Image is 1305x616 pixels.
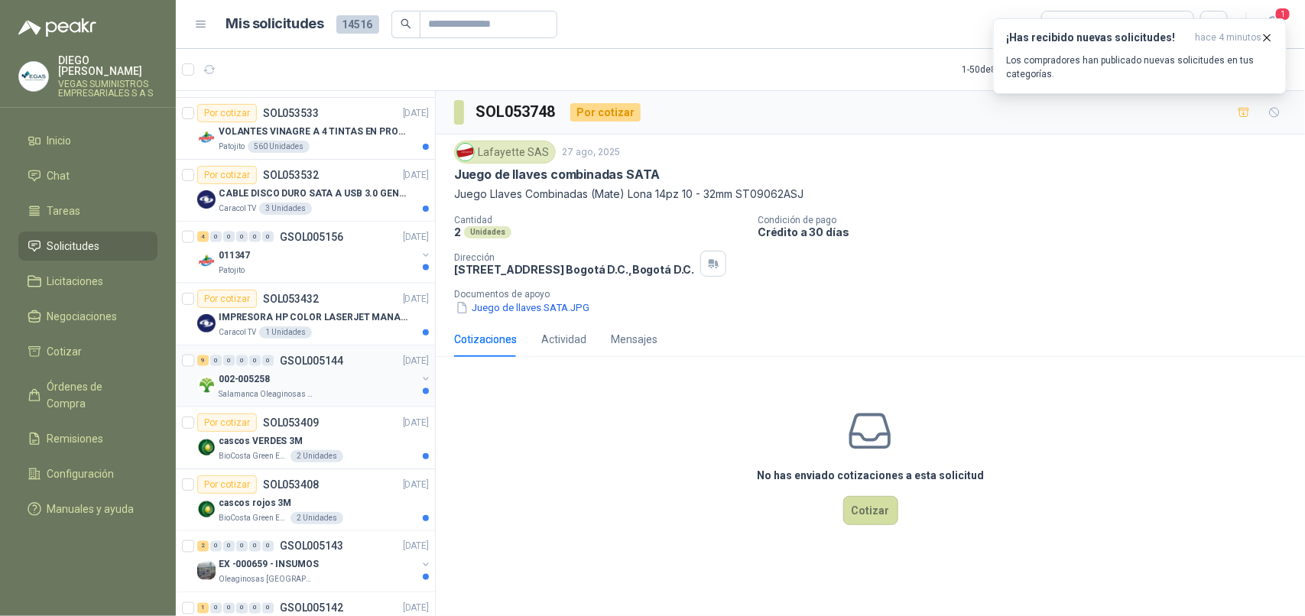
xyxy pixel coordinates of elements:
div: Por cotizar [197,166,257,184]
div: 0 [210,541,222,552]
p: [STREET_ADDRESS] Bogotá D.C. , Bogotá D.C. [454,263,694,276]
div: 1 [197,603,209,614]
a: Por cotizarSOL053408[DATE] Company Logocascos rojos 3MBioCosta Green Energy S.A.S2 Unidades [176,469,435,531]
a: Órdenes de Compra [18,372,157,418]
p: GSOL005144 [280,355,343,366]
span: Chat [47,167,70,184]
div: 1 - 50 de 8887 [962,57,1061,82]
p: Cantidad [454,215,745,225]
a: Cotizar [18,337,157,366]
span: Órdenes de Compra [47,378,143,412]
img: Company Logo [197,190,216,209]
p: [DATE] [403,540,429,554]
div: Por cotizar [197,413,257,432]
div: 0 [249,541,261,552]
div: 2 Unidades [291,512,343,524]
img: Company Logo [457,144,474,160]
p: Caracol TV [219,326,256,339]
a: Por cotizarSOL053532[DATE] Company LogoCABLE DISCO DURO SATA A USB 3.0 GENERICOCaracol TV3 Unidades [176,160,435,222]
h1: Mis solicitudes [226,13,324,35]
div: 0 [223,355,235,366]
a: Por cotizarSOL053409[DATE] Company Logocascos VERDES 3MBioCosta Green Energy S.A.S2 Unidades [176,407,435,469]
p: BioCosta Green Energy S.A.S [219,512,287,524]
a: Manuales y ayuda [18,494,157,524]
p: Caracol TV [219,203,256,215]
p: 011347 [219,248,250,263]
p: GSOL005143 [280,541,343,552]
div: Lafayette SAS [454,141,556,164]
a: Configuración [18,459,157,488]
span: Solicitudes [47,238,100,255]
h3: No has enviado cotizaciones a esta solicitud [757,467,984,484]
p: 2 [454,225,461,238]
div: 0 [249,355,261,366]
p: Documentos de apoyo [454,289,1299,300]
p: SOL053532 [263,170,319,180]
div: Todas [1051,16,1083,33]
a: Remisiones [18,424,157,453]
div: 0 [210,232,222,242]
div: 3 Unidades [259,203,312,215]
p: 27 ago, 2025 [562,145,620,160]
a: Solicitudes [18,232,157,261]
p: [DATE] [403,354,429,368]
a: Por cotizarSOL053432[DATE] Company LogoIMPRESORA HP COLOR LASERJET MANAGED E45028DNCaracol TV1 Un... [176,284,435,345]
a: 2 0 0 0 0 0 GSOL005143[DATE] Company LogoEX -000659 - INSUMOSOleaginosas [GEOGRAPHIC_DATA][PERSON... [197,537,432,586]
p: Patojito [219,264,245,277]
div: 0 [223,232,235,242]
a: Inicio [18,126,157,155]
img: Company Logo [197,376,216,394]
div: 0 [210,603,222,614]
span: hace 4 minutos [1195,31,1261,44]
a: 4 0 0 0 0 0 GSOL005156[DATE] Company Logo011347Patojito [197,228,432,277]
div: 0 [249,603,261,614]
div: 9 [197,355,209,366]
span: 1 [1274,7,1291,21]
span: Negociaciones [47,308,118,325]
p: [DATE] [403,416,429,430]
div: 0 [210,355,222,366]
img: Company Logo [197,500,216,518]
p: EX -000659 - INSUMOS [219,558,319,572]
img: Company Logo [197,252,216,271]
div: Unidades [464,226,511,238]
p: 002-005258 [219,372,270,387]
div: 560 Unidades [248,141,310,153]
div: 0 [236,355,248,366]
p: SOL053408 [263,479,319,490]
p: Los compradores han publicado nuevas solicitudes en tus categorías. [1006,53,1274,81]
p: cascos rojos 3M [219,496,291,511]
p: VOLANTES VINAGRE A 4 TINTAS EN PROPALCOTE VER ARCHIVO ADJUNTO [219,125,409,139]
p: [DATE] [403,478,429,492]
p: Juego Llaves Combinadas (Mate) Lona 14pz 10 - 32mm ST09062ASJ [454,186,1287,203]
a: 9 0 0 0 0 0 GSOL005144[DATE] Company Logo002-005258Salamanca Oleaginosas SAS [197,352,432,400]
a: Tareas [18,196,157,225]
div: 0 [262,603,274,614]
div: Cotizaciones [454,331,517,348]
p: SOL053432 [263,293,319,304]
span: 14516 [336,15,379,34]
img: Company Logo [197,314,216,332]
p: cascos VERDES 3M [219,434,303,449]
img: Logo peakr [18,18,96,37]
button: Cotizar [843,496,898,525]
div: Mensajes [611,331,657,348]
p: [DATE] [403,230,429,245]
div: 0 [262,541,274,552]
p: Oleaginosas [GEOGRAPHIC_DATA][PERSON_NAME] [219,574,315,586]
img: Company Logo [19,62,48,91]
p: VEGAS SUMINISTROS EMPRESARIALES S A S [58,79,157,98]
span: Licitaciones [47,273,104,290]
p: [DATE] [403,292,429,306]
a: Chat [18,161,157,190]
div: 0 [223,603,235,614]
p: BioCosta Green Energy S.A.S [219,450,287,462]
div: Actividad [541,331,586,348]
span: Inicio [47,132,72,149]
p: [DATE] [403,168,429,183]
div: 2 Unidades [291,450,343,462]
p: Salamanca Oleaginosas SAS [219,388,315,400]
span: Remisiones [47,430,104,447]
div: Por cotizar [197,475,257,494]
h3: SOL053748 [476,100,558,124]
